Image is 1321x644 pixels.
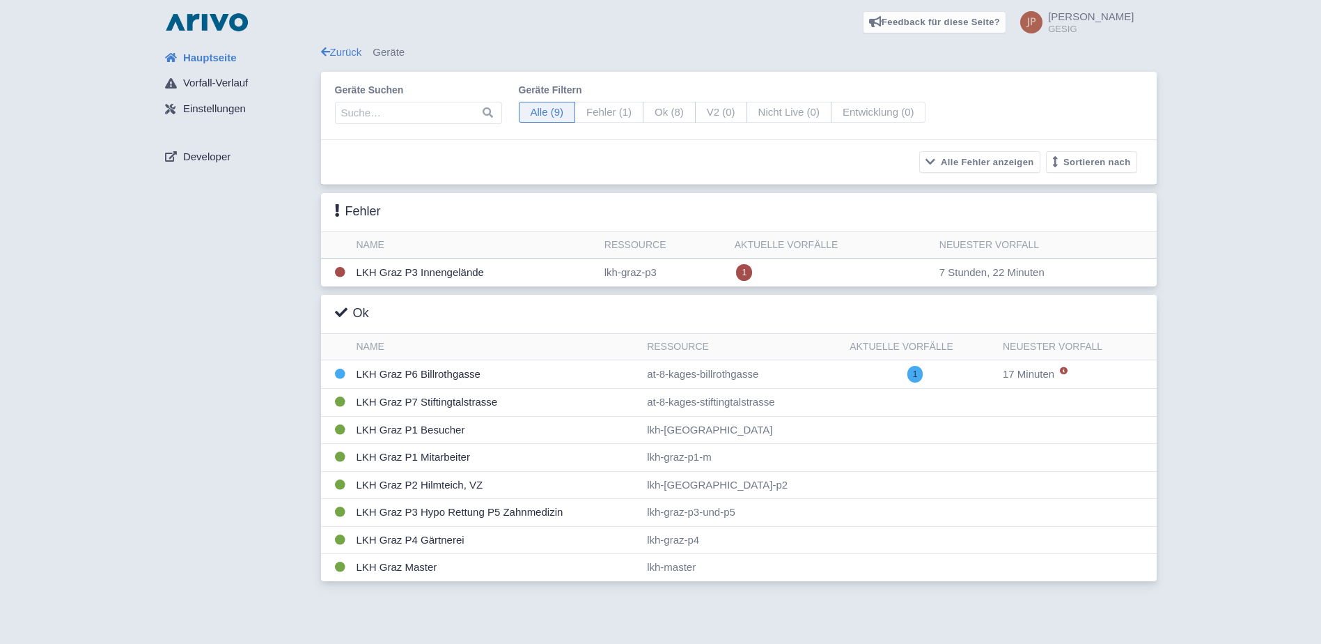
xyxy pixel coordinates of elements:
[1046,151,1137,173] button: Sortieren nach
[641,499,844,527] td: lkh-graz-p3-und-p5
[351,499,642,527] td: LKH Graz P3 Hypo Rettung P5 Zahnmedizin
[641,444,844,472] td: lkh-graz-p1-m
[997,334,1157,360] th: Neuester Vorfall
[351,416,642,444] td: LKH Graz P1 Besucher
[831,102,926,123] span: Entwicklung (0)
[574,102,643,123] span: Fehler (1)
[599,259,729,287] td: lkh-graz-p3
[335,204,381,220] h3: Fehler
[335,83,502,98] label: Geräte suchen
[183,50,237,66] span: Hauptseite
[641,471,844,499] td: lkh-[GEOGRAPHIC_DATA]-p2
[643,102,696,123] span: Ok (8)
[641,360,844,389] td: at-8-kages-billrothgasse
[1048,24,1134,33] small: GESIG
[351,334,642,360] th: Name
[919,151,1040,173] button: Alle Fehler anzeigen
[1003,368,1054,380] span: 17 Minuten
[641,389,844,417] td: at-8-kages-stiftingtalstrasse
[335,306,369,321] h3: Ok
[154,45,321,71] a: Hauptseite
[939,266,1045,278] span: 7 Stunden, 22 Minuten
[641,416,844,444] td: lkh-[GEOGRAPHIC_DATA]
[351,232,599,259] th: Name
[154,96,321,123] a: Einstellungen
[351,444,642,472] td: LKH Graz P1 Mitarbeiter
[351,259,599,287] td: LKH Graz P3 Innengelände
[519,83,926,98] label: Geräte filtern
[351,389,642,417] td: LKH Graz P7 Stiftingtalstrasse
[844,334,997,360] th: Aktuelle Vorfälle
[599,232,729,259] th: Ressource
[641,526,844,554] td: lkh-graz-p4
[154,144,321,170] a: Developer
[641,554,844,581] td: lkh-master
[863,11,1007,33] a: Feedback für diese Seite?
[1012,11,1134,33] a: [PERSON_NAME] GESIG
[519,102,576,123] span: Alle (9)
[907,366,923,383] span: 1
[351,554,642,581] td: LKH Graz Master
[729,232,934,259] th: Aktuelle Vorfälle
[335,102,502,124] input: Suche…
[321,46,362,58] a: Zurück
[351,471,642,499] td: LKH Graz P2 Hilmteich, VZ
[321,45,1157,61] div: Geräte
[183,149,230,165] span: Developer
[1048,10,1134,22] span: [PERSON_NAME]
[736,264,752,281] span: 1
[351,526,642,554] td: LKH Graz P4 Gärtnerei
[695,102,747,123] span: V2 (0)
[183,101,246,117] span: Einstellungen
[747,102,831,123] span: Nicht Live (0)
[183,75,248,91] span: Vorfall-Verlauf
[934,232,1157,259] th: Neuester Vorfall
[154,70,321,97] a: Vorfall-Verlauf
[351,360,642,389] td: LKH Graz P6 Billrothgasse
[641,334,844,360] th: Ressource
[162,11,251,33] img: logo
